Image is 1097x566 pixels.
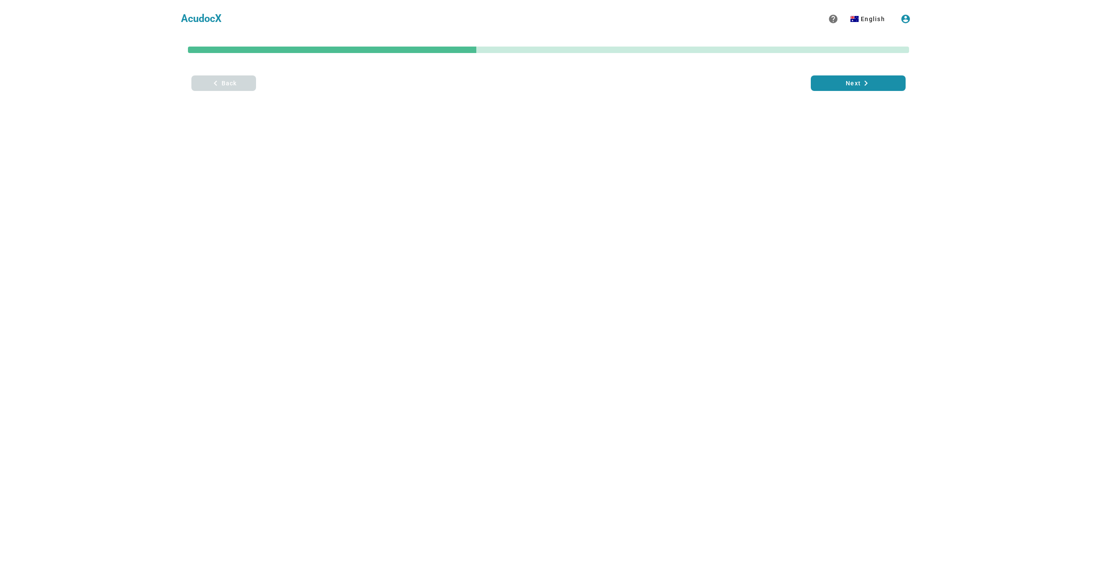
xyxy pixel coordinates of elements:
i: keyboard_arrow_left [210,78,221,88]
span: English [860,16,885,22]
button: Next [811,75,906,91]
button: English [844,11,892,27]
i: help [828,14,838,24]
span: Back [198,78,249,88]
span: Next [818,78,899,88]
i: account_circle [900,14,911,24]
i: keyboard_arrow_right [861,78,871,88]
button: Back [191,75,256,91]
h3: AcudocX [181,11,222,26]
